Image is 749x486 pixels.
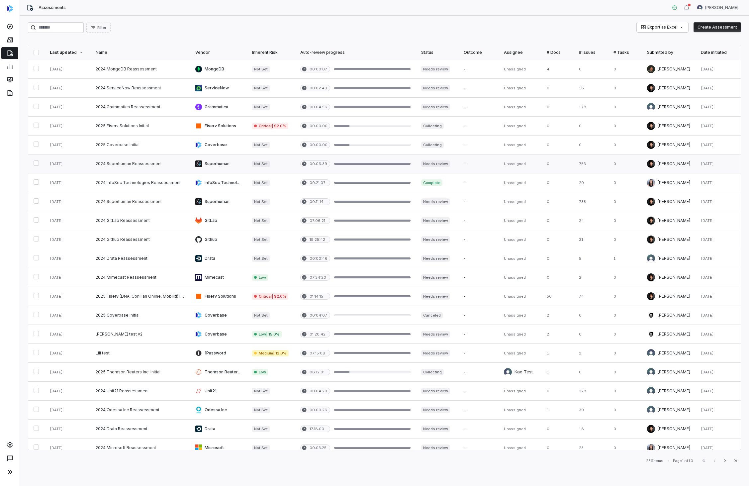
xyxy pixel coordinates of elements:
[458,136,498,154] td: -
[701,50,735,55] div: Date initiated
[673,458,693,463] div: Page 1 of 10
[705,5,738,10] span: [PERSON_NAME]
[195,50,241,55] div: Vendor
[547,50,569,55] div: # Docs
[421,50,453,55] div: Status
[647,236,655,243] img: Clarence Chio avatar
[458,344,498,363] td: -
[458,287,498,306] td: -
[458,154,498,173] td: -
[693,3,742,13] button: Amanda Pettenati avatar[PERSON_NAME]
[647,217,655,225] img: Clarence Chio avatar
[647,50,690,55] div: Submitted by
[647,311,655,319] img: Gus Cuddy avatar
[647,387,655,395] img: Zi Chong Kao avatar
[7,5,13,12] img: svg%3e
[647,160,655,168] img: Clarence Chio avatar
[458,401,498,420] td: -
[579,50,603,55] div: # Issues
[647,273,655,281] img: Clarence Chio avatar
[637,22,688,32] button: Export as Excel
[464,50,493,55] div: Outcome
[647,198,655,206] img: Clarence Chio avatar
[504,50,536,55] div: Assignee
[613,50,636,55] div: # Tasks
[647,406,655,414] img: Zi Chong Kao avatar
[458,438,498,457] td: -
[647,425,655,433] img: Clarence Chio avatar
[647,103,655,111] img: Zi Chong Kao avatar
[458,60,498,79] td: -
[458,249,498,268] td: -
[667,458,669,463] div: •
[647,141,655,149] img: Clarence Chio avatar
[458,211,498,230] td: -
[647,65,655,73] img: Jen Hsin avatar
[647,179,655,187] img: Anna Chen avatar
[300,50,411,55] div: Auto-review progress
[647,84,655,92] img: Clarence Chio avatar
[647,349,655,357] img: Lili Jiang avatar
[50,50,85,55] div: Last updated
[647,368,655,376] img: Zi Chong Kao avatar
[458,173,498,192] td: -
[647,122,655,130] img: Clarence Chio avatar
[504,368,512,376] img: Kao Test avatar
[647,444,655,452] img: Anna Chen avatar
[647,330,655,338] img: Gus Cuddy avatar
[458,98,498,117] td: -
[458,382,498,401] td: -
[458,325,498,344] td: -
[252,50,290,55] div: Inherent Risk
[697,5,702,10] img: Amanda Pettenati avatar
[458,268,498,287] td: -
[96,50,185,55] div: Name
[458,230,498,249] td: -
[647,292,655,300] img: Clarence Chio avatar
[39,5,66,10] span: Assessments
[458,306,498,325] td: -
[458,363,498,382] td: -
[647,254,655,262] img: Zi Chong Kao avatar
[458,192,498,211] td: -
[458,79,498,98] td: -
[458,117,498,136] td: -
[646,458,663,463] div: 236 items
[458,420,498,438] td: -
[97,25,106,30] span: Filter
[694,22,741,32] button: Create Assessment
[86,23,111,33] button: Filter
